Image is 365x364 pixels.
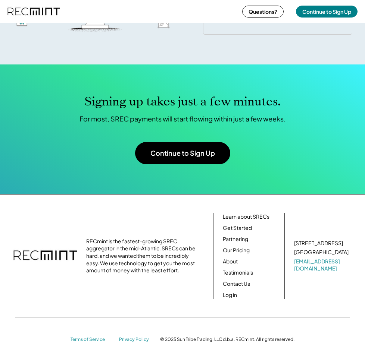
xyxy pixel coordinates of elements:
a: Learn about SRECs [223,213,269,221]
a: About [223,258,238,265]
a: Contact Us [223,280,250,288]
a: Get Started [223,224,252,232]
a: Our Pricing [223,247,250,254]
button: Continue to Sign Up [135,142,230,164]
h1: Signing up takes just a few minutes. [84,94,281,109]
a: Testimonials [223,269,253,276]
button: Continue to Sign Up [296,6,358,18]
div: [STREET_ADDRESS] [294,240,343,247]
a: Privacy Policy [119,336,153,343]
div: © 2025 Sun Tribe Trading, LLC d.b.a. RECmint. All rights reserved. [160,336,294,342]
img: recmint-logotype%403x.png [13,243,77,269]
a: Terms of Service [71,336,112,343]
a: Partnering [223,235,248,243]
img: recmint-logotype%403x%20%281%29.jpeg [7,1,60,21]
div: For most, SREC payments will start flowing within just a few weeks. [79,114,286,123]
a: Log in [223,291,237,299]
a: [EMAIL_ADDRESS][DOMAIN_NAME] [294,258,350,272]
div: [GEOGRAPHIC_DATA] [294,249,349,256]
button: Questions? [242,6,284,18]
div: RECmint is the fastest-growing SREC aggregator in the mid-Atlantic. SRECs can be hard, and we wan... [86,238,198,274]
